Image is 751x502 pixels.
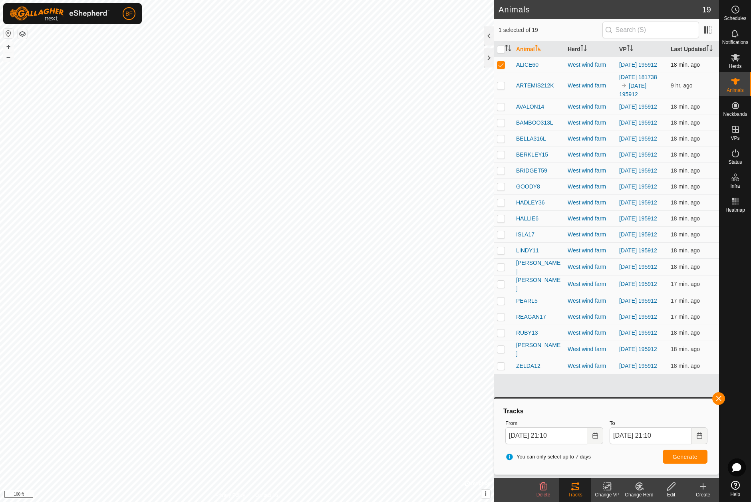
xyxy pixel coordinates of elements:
[723,112,747,117] span: Neckbands
[568,135,613,143] div: West wind farm
[4,52,13,62] button: –
[568,119,613,127] div: West wind farm
[724,16,746,21] span: Schedules
[568,183,613,191] div: West wind farm
[4,42,13,52] button: +
[516,151,548,159] span: BERKLEY15
[505,46,511,52] p-sorticon: Activate to sort
[671,183,700,190] span: Aug 21, 2025 at 8:52 PM
[671,151,700,158] span: Aug 21, 2025 at 8:52 PM
[568,167,613,175] div: West wind farm
[655,491,687,498] div: Edit
[671,363,700,369] span: Aug 21, 2025 at 8:52 PM
[619,167,657,174] a: [DATE] 195912
[255,492,278,499] a: Contact Us
[516,214,538,223] span: HALLIE6
[591,491,623,498] div: Change VP
[516,198,545,207] span: HADLEY36
[621,82,627,89] img: to
[671,215,700,222] span: Aug 21, 2025 at 8:52 PM
[619,215,657,222] a: [DATE] 195912
[564,42,616,57] th: Herd
[215,492,245,499] a: Privacy Policy
[671,103,700,110] span: Aug 21, 2025 at 8:52 PM
[702,4,711,16] span: 19
[722,40,748,45] span: Notifications
[619,329,657,336] a: [DATE] 195912
[725,208,745,212] span: Heatmap
[619,199,657,206] a: [DATE] 195912
[568,246,613,255] div: West wind farm
[481,490,490,498] button: i
[619,62,657,68] a: [DATE] 195912
[671,231,700,238] span: Aug 21, 2025 at 8:52 PM
[619,83,646,97] a: [DATE] 195912
[671,314,700,320] span: Aug 21, 2025 at 8:52 PM
[568,81,613,90] div: West wind farm
[485,490,487,497] span: i
[516,61,538,69] span: ALICE60
[706,46,713,52] p-sorticon: Activate to sort
[602,22,699,38] input: Search (S)
[731,136,739,141] span: VPs
[568,151,613,159] div: West wind farm
[516,230,534,239] span: ISLA17
[568,280,613,288] div: West wind farm
[619,264,657,270] a: [DATE] 195912
[516,341,561,358] span: [PERSON_NAME]
[616,42,668,57] th: VP
[568,297,613,305] div: West wind farm
[730,492,740,497] span: Help
[691,427,707,444] button: Choose Date
[668,42,719,57] th: Last Updated
[516,246,539,255] span: LINDY11
[516,362,540,370] span: ZELDA12
[619,151,657,158] a: [DATE] 195912
[4,29,13,38] button: Reset Map
[619,103,657,110] a: [DATE] 195912
[536,492,550,498] span: Delete
[568,345,613,353] div: West wind farm
[671,119,700,126] span: Aug 21, 2025 at 8:52 PM
[516,135,546,143] span: BELLA316L
[730,184,740,188] span: Infra
[619,74,657,80] a: [DATE] 181738
[671,281,700,287] span: Aug 21, 2025 at 8:52 PM
[516,167,547,175] span: BRIDGET59
[516,81,554,90] span: ARTEMIS212K
[568,103,613,111] div: West wind farm
[568,198,613,207] div: West wind farm
[671,247,700,254] span: Aug 21, 2025 at 8:52 PM
[568,230,613,239] div: West wind farm
[627,46,633,52] p-sorticon: Activate to sort
[568,263,613,271] div: West wind farm
[535,46,541,52] p-sorticon: Activate to sort
[671,82,693,89] span: Aug 21, 2025 at 11:22 AM
[619,314,657,320] a: [DATE] 195912
[568,329,613,337] div: West wind farm
[671,167,700,174] span: Aug 21, 2025 at 8:52 PM
[568,61,613,69] div: West wind farm
[619,231,657,238] a: [DATE] 195912
[619,119,657,126] a: [DATE] 195912
[619,135,657,142] a: [DATE] 195912
[619,281,657,287] a: [DATE] 195912
[516,276,561,293] span: [PERSON_NAME]
[516,329,538,337] span: RUBY13
[671,135,700,142] span: Aug 21, 2025 at 8:52 PM
[610,419,707,427] label: To
[516,259,561,276] span: [PERSON_NAME]
[673,454,697,460] span: Generate
[671,346,700,352] span: Aug 21, 2025 at 8:52 PM
[719,478,751,500] a: Help
[516,313,546,321] span: REAGAN17
[568,313,613,321] div: West wind farm
[671,264,700,270] span: Aug 21, 2025 at 8:52 PM
[513,42,564,57] th: Animal
[516,297,538,305] span: PEARL5
[125,10,133,18] span: BF
[729,64,741,69] span: Herds
[619,247,657,254] a: [DATE] 195912
[516,103,544,111] span: AVALON14
[502,407,711,416] div: Tracks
